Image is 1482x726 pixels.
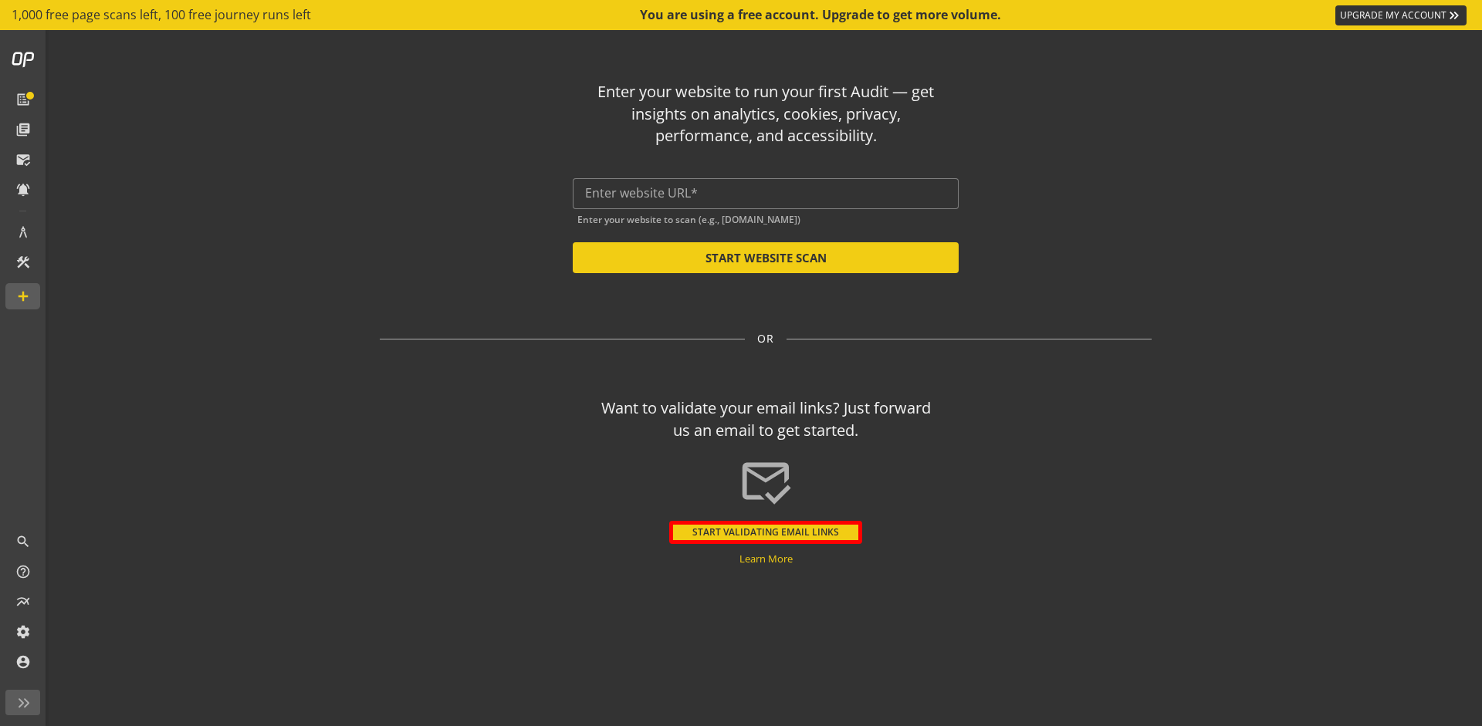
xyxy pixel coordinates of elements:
[594,81,938,147] div: Enter your website to run your first Audit — get insights on analytics, cookies, privacy, perform...
[15,255,31,270] mat-icon: construction
[15,564,31,579] mat-icon: help_outline
[15,152,31,167] mat-icon: mark_email_read
[15,225,31,240] mat-icon: architecture
[757,331,774,346] span: OR
[15,182,31,198] mat-icon: notifications_active
[12,6,311,24] span: 1,000 free page scans left, 100 free journey runs left
[1335,5,1467,25] a: UPGRADE MY ACCOUNT
[739,552,793,566] a: Learn More
[577,211,800,225] mat-hint: Enter your website to scan (e.g., [DOMAIN_NAME])
[15,534,31,549] mat-icon: search
[15,289,31,304] mat-icon: add
[739,454,793,508] mat-icon: mark_email_read
[15,654,31,670] mat-icon: account_circle
[15,122,31,137] mat-icon: library_books
[15,92,31,107] mat-icon: list_alt
[1446,8,1462,23] mat-icon: keyboard_double_arrow_right
[15,624,31,640] mat-icon: settings
[669,521,862,544] button: START VALIDATING EMAIL LINKS
[585,186,946,201] input: Enter website URL*
[594,397,938,441] div: Want to validate your email links? Just forward us an email to get started.
[15,594,31,610] mat-icon: multiline_chart
[640,6,1003,24] div: You are using a free account. Upgrade to get more volume.
[573,242,959,273] button: START WEBSITE SCAN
